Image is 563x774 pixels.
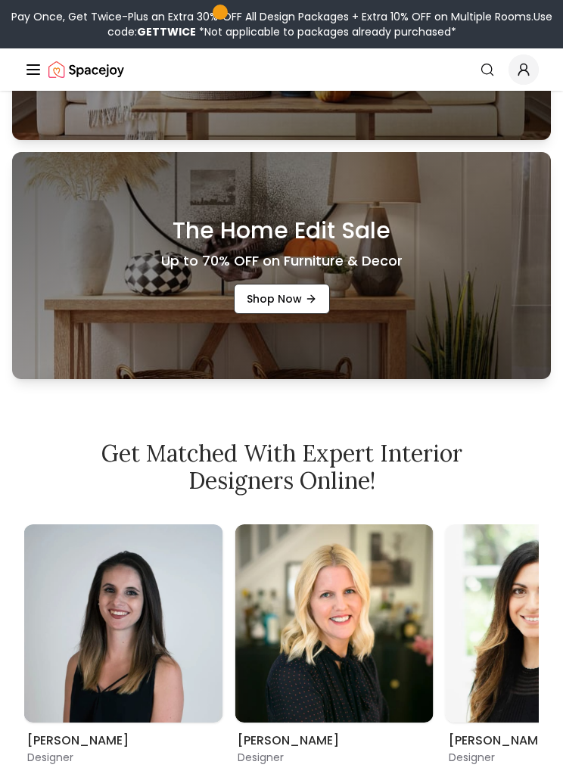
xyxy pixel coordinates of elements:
[24,524,222,723] img: Angela Amore
[24,524,539,765] div: Carousel
[235,524,433,765] div: 3 / 9
[27,732,219,750] h6: [PERSON_NAME]
[196,24,456,39] span: *Not applicable to packages already purchased*
[173,217,390,244] h3: The Home Edit Sale
[238,732,430,750] h6: [PERSON_NAME]
[235,524,433,723] img: Tina Martidelcampo
[238,750,430,765] p: Designer
[107,9,552,39] span: Use code:
[24,440,539,494] h2: Get Matched with Expert Interior Designers Online!
[27,750,219,765] p: Designer
[48,54,124,85] img: Spacejoy Logo
[6,9,557,39] div: Pay Once, Get Twice-Plus an Extra 30% OFF All Design Packages + Extra 10% OFF on Multiple Rooms.
[48,54,124,85] a: Spacejoy
[234,284,330,314] a: Shop Now
[137,24,196,39] b: GETTWICE
[24,524,222,765] div: 2 / 9
[24,48,539,91] nav: Global
[161,250,403,272] h4: Up to 70% OFF on Furniture & Decor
